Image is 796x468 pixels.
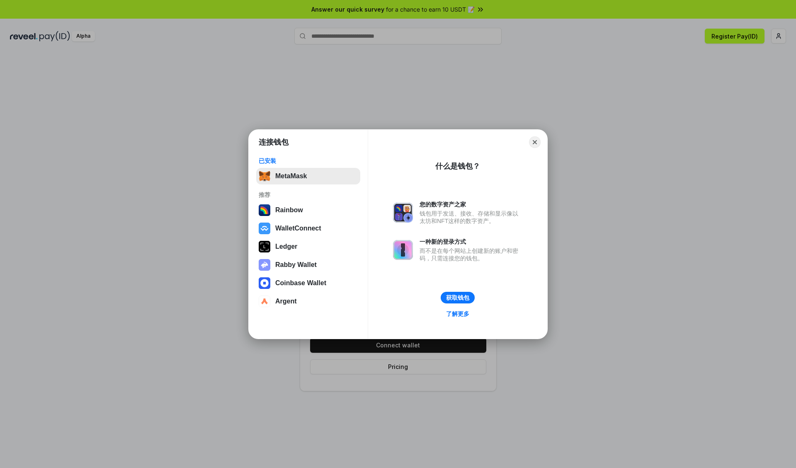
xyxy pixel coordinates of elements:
[441,308,474,319] a: 了解更多
[435,161,480,171] div: 什么是钱包？
[259,223,270,234] img: svg+xml,%3Csvg%20width%3D%2228%22%20height%3D%2228%22%20viewBox%3D%220%200%2028%2028%22%20fill%3D...
[256,293,360,310] button: Argent
[420,201,522,208] div: 您的数字资产之家
[275,225,321,232] div: WalletConnect
[420,210,522,225] div: 钱包用于发送、接收、存储和显示像以太坊和NFT这样的数字资产。
[256,257,360,273] button: Rabby Wallet
[420,247,522,262] div: 而不是在每个网站上创建新的账户和密码，只需连接您的钱包。
[256,202,360,218] button: Rainbow
[446,310,469,318] div: 了解更多
[275,206,303,214] div: Rainbow
[275,279,326,287] div: Coinbase Wallet
[275,243,297,250] div: Ledger
[259,170,270,182] img: svg+xml,%3Csvg%20fill%3D%22none%22%20height%3D%2233%22%20viewBox%3D%220%200%2035%2033%22%20width%...
[275,298,297,305] div: Argent
[275,261,317,269] div: Rabby Wallet
[420,238,522,245] div: 一种新的登录方式
[256,238,360,255] button: Ledger
[441,292,475,303] button: 获取钱包
[259,137,289,147] h1: 连接钱包
[256,275,360,291] button: Coinbase Wallet
[259,259,270,271] img: svg+xml,%3Csvg%20xmlns%3D%22http%3A%2F%2Fwww.w3.org%2F2000%2Fsvg%22%20fill%3D%22none%22%20viewBox...
[393,203,413,223] img: svg+xml,%3Csvg%20xmlns%3D%22http%3A%2F%2Fwww.w3.org%2F2000%2Fsvg%22%20fill%3D%22none%22%20viewBox...
[259,277,270,289] img: svg+xml,%3Csvg%20width%3D%2228%22%20height%3D%2228%22%20viewBox%3D%220%200%2028%2028%22%20fill%3D...
[259,204,270,216] img: svg+xml,%3Csvg%20width%3D%22120%22%20height%3D%22120%22%20viewBox%3D%220%200%20120%20120%22%20fil...
[393,240,413,260] img: svg+xml,%3Csvg%20xmlns%3D%22http%3A%2F%2Fwww.w3.org%2F2000%2Fsvg%22%20fill%3D%22none%22%20viewBox...
[256,168,360,184] button: MetaMask
[446,294,469,301] div: 获取钱包
[529,136,541,148] button: Close
[259,241,270,252] img: svg+xml,%3Csvg%20xmlns%3D%22http%3A%2F%2Fwww.w3.org%2F2000%2Fsvg%22%20width%3D%2228%22%20height%3...
[256,220,360,237] button: WalletConnect
[259,296,270,307] img: svg+xml,%3Csvg%20width%3D%2228%22%20height%3D%2228%22%20viewBox%3D%220%200%2028%2028%22%20fill%3D...
[275,172,307,180] div: MetaMask
[259,157,358,165] div: 已安装
[259,191,358,199] div: 推荐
